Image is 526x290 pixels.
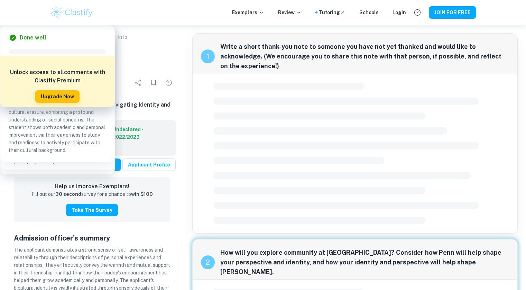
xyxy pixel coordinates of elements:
[55,191,81,197] strong: 30 second
[4,68,111,85] h6: Unlock access to all comments with Clastify Premium
[131,191,153,197] strong: win $100
[201,49,215,63] div: recipe
[429,6,476,19] button: JOIN FOR FREE
[162,76,176,90] div: Report issue
[50,6,94,19] img: Clastify logo
[201,255,215,269] div: recipe
[278,9,302,16] p: Review
[131,76,145,90] div: Share
[220,248,509,277] span: How will you explore community at [GEOGRAPHIC_DATA]? Consider how Penn will help shape your persp...
[412,7,423,18] button: Help and Feedback
[31,191,153,198] p: Fill out our survey for a chance to
[19,182,165,191] h6: Help us improve Exemplars!
[220,42,509,71] span: Write a short thank-you note to someone you have not yet thanked and would like to acknowledge. (...
[393,9,406,16] a: Login
[20,34,46,42] h6: Done well
[35,90,80,103] button: Upgrade Now
[232,9,264,16] p: Exemplars
[147,76,160,90] div: Bookmark
[319,9,345,16] a: Tutoring
[118,33,127,41] p: Info
[66,204,118,216] button: Take the Survey
[122,158,176,171] a: Applicant Profile
[14,233,170,243] h5: Admission officer's summary
[359,9,379,16] a: Schools
[113,126,170,141] a: Undeclared - 2022/2023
